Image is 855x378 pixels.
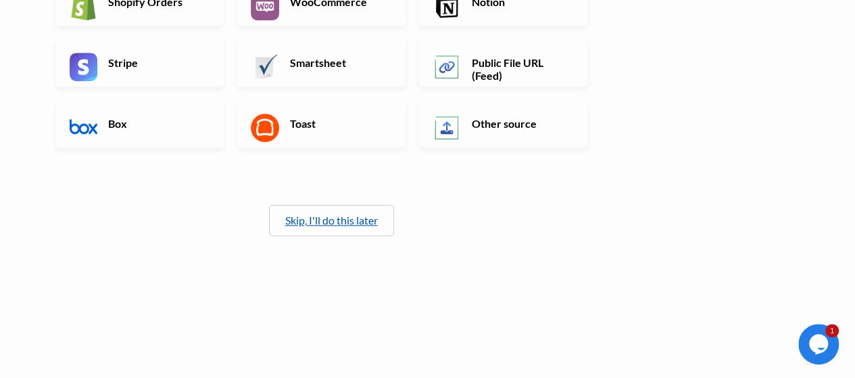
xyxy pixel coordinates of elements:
[237,39,406,87] a: Smartsheet
[419,100,587,147] a: Other source
[287,117,393,130] h6: Toast
[433,53,461,81] img: Public File URL App & API
[56,39,224,87] a: Stripe
[105,56,211,69] h6: Stripe
[251,53,279,81] img: Smartsheet App & API
[70,53,98,81] img: Stripe App & API
[251,114,279,142] img: Toast App & API
[56,100,224,147] a: Box
[237,100,406,147] a: Toast
[419,39,587,87] a: Public File URL (Feed)
[468,117,575,130] h6: Other source
[433,114,461,142] img: Other Source App & API
[70,114,98,142] img: Box App & API
[287,56,393,69] h6: Smartsheet
[285,214,378,227] a: Skip, I'll do this later
[798,324,841,364] iframe: chat widget
[105,117,211,130] h6: Box
[468,56,575,82] h6: Public File URL (Feed)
